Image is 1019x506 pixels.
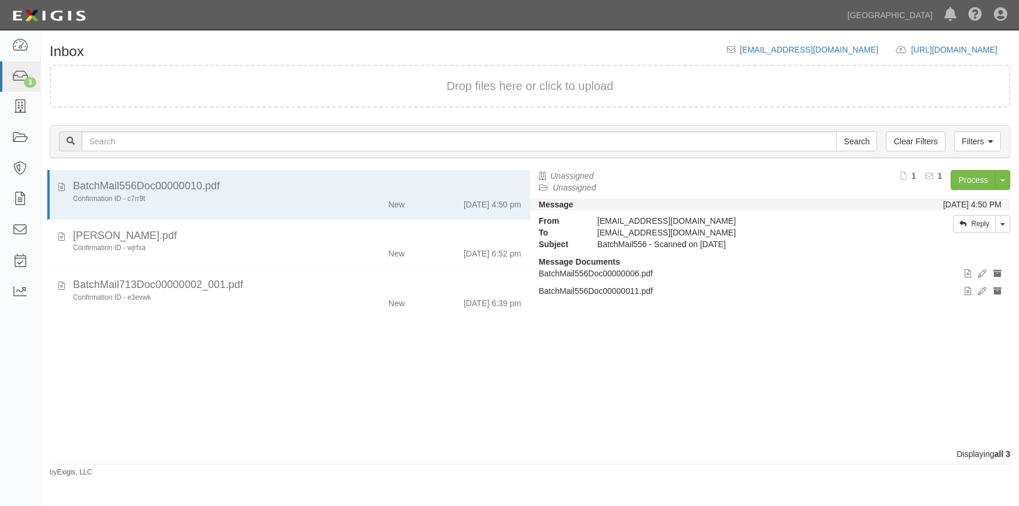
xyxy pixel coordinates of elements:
div: [DATE] 6:39 pm [464,293,521,309]
p: BatchMail556Doc00000006.pdf [539,268,1002,279]
button: Drop files here or click to upload [447,78,614,95]
i: View [965,270,971,278]
div: BatchMail556Doc00000010.pdf [73,179,521,194]
div: 3 [24,77,36,88]
b: all 3 [994,449,1010,459]
div: inbox@sbh.complianz.com [589,227,882,238]
div: [DATE] 4:50 pm [464,194,521,210]
i: Help Center - Complianz [968,8,982,22]
a: [URL][DOMAIN_NAME] [911,45,1010,54]
a: Clear Filters [886,131,945,151]
strong: To [530,227,589,238]
div: BatchMail713Doc00000002_001.pdf [73,278,521,293]
strong: Subject [530,238,589,250]
div: Confirmation ID - e3evwk [73,293,327,303]
i: Edit document [978,270,986,278]
small: by [50,467,92,477]
a: Unassigned [553,183,596,192]
b: 1 [938,171,943,181]
div: Confirmation ID - wjrfxa [73,243,327,253]
div: New [388,243,405,259]
a: Exigis, LLC [57,468,92,476]
a: Filters [954,131,1001,151]
div: Confirmation ID - c7rr9t [73,194,327,204]
input: Search [82,131,837,151]
p: BatchMail556Doc00000011.pdf [539,285,1002,297]
b: 1 [912,171,916,181]
i: Archive document [993,287,1001,296]
a: Unassigned [551,171,594,181]
img: logo-5460c22ac91f19d4615b14bd174203de0afe785f0fc80cf4dbbc73dc1793850b.png [9,5,89,26]
a: [GEOGRAPHIC_DATA] [841,4,938,27]
div: [EMAIL_ADDRESS][DOMAIN_NAME] [589,215,882,227]
div: New [388,293,405,309]
div: New [388,194,405,210]
div: Thomas Saunders.pdf [73,228,521,244]
div: [DATE] 6:52 pm [464,243,521,259]
strong: Message Documents [539,257,620,266]
a: Process [951,170,996,190]
a: [EMAIL_ADDRESS][DOMAIN_NAME] [740,45,878,54]
input: Search [836,131,877,151]
div: Displaying [41,448,1019,460]
div: BatchMail556 - Scanned on 08/29/25 [589,238,882,250]
i: Edit document [978,287,986,296]
i: View [965,287,971,296]
strong: Message [539,200,573,209]
h1: Inbox [50,44,84,59]
i: Archive document [993,270,1001,278]
a: Reply [953,215,996,233]
strong: From [530,215,589,227]
div: [DATE] 4:50 PM [943,199,1001,210]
